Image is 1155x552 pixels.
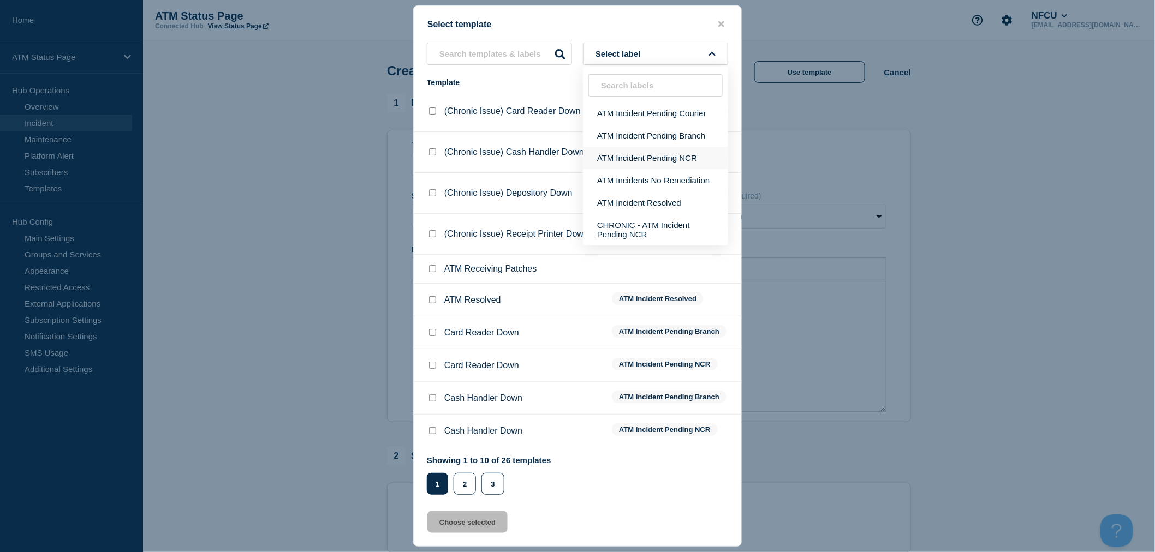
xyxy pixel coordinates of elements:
button: Choose selected [427,511,508,533]
p: (Chronic Issue) Card Reader Down [444,106,581,116]
p: Cash Handler Down [444,426,522,436]
input: (Chronic Issue) Cash Handler Down checkbox [429,148,436,155]
p: (Chronic Issue) Cash Handler Down [444,147,584,157]
input: (Chronic Issue) Card Reader Down checkbox [429,107,436,115]
span: ATM Incident Pending Branch [612,391,727,403]
p: Card Reader Down [444,328,519,338]
input: Search labels [588,74,723,97]
button: CHRONIC - ATM Incident Pending NCR [583,214,728,245]
button: 3 [481,473,504,495]
p: Card Reader Down [444,361,519,370]
button: Select label [583,43,728,65]
p: Cash Handler Down [444,393,522,403]
div: Template [427,78,601,87]
input: Card Reader Down checkbox [429,329,436,336]
input: Card Reader Down checkbox [429,362,436,369]
p: ATM Resolved [444,295,501,305]
input: Cash Handler Down checkbox [429,427,436,434]
p: ATM Receiving Patches [444,264,537,274]
p: (Chronic Issue) Receipt Printer Down [444,229,588,239]
input: (Chronic Issue) Receipt Printer Down checkbox [429,230,436,237]
span: ATM Incident Pending NCR [612,423,717,436]
button: ATM Incident Resolved [583,191,728,214]
span: ATM Incident Resolved [612,292,704,305]
span: ATM Incident Pending NCR [612,358,717,370]
button: ATM Incident Pending NCR [583,147,728,169]
input: ATM Receiving Patches checkbox [429,265,436,272]
button: close button [715,19,728,29]
span: ATM Incident Pending Branch [612,325,727,338]
button: 1 [427,473,448,495]
input: ATM Resolved checkbox [429,296,436,303]
button: ATM Incident Pending Branch [583,124,728,147]
p: (Chronic Issue) Depository Down [444,188,573,198]
input: Search templates & labels [427,43,572,65]
button: ATM Incidents No Remediation [583,169,728,191]
input: Cash Handler Down checkbox [429,394,436,401]
button: ATM Incident Pending Courier [583,102,728,124]
div: Select template [414,19,741,29]
p: Showing 1 to 10 of 26 templates [427,455,551,465]
input: (Chronic Issue) Depository Down checkbox [429,189,436,196]
button: 2 [454,473,476,495]
span: Select label [596,49,645,58]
